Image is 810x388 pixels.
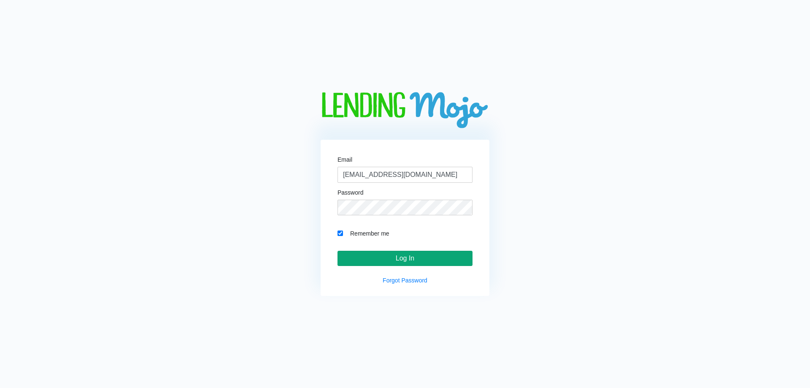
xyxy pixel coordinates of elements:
img: logo-big.png [321,92,489,130]
label: Remember me [346,228,472,238]
a: Forgot Password [383,277,427,284]
label: Password [337,190,363,195]
label: Email [337,157,352,163]
input: Log In [337,251,472,266]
